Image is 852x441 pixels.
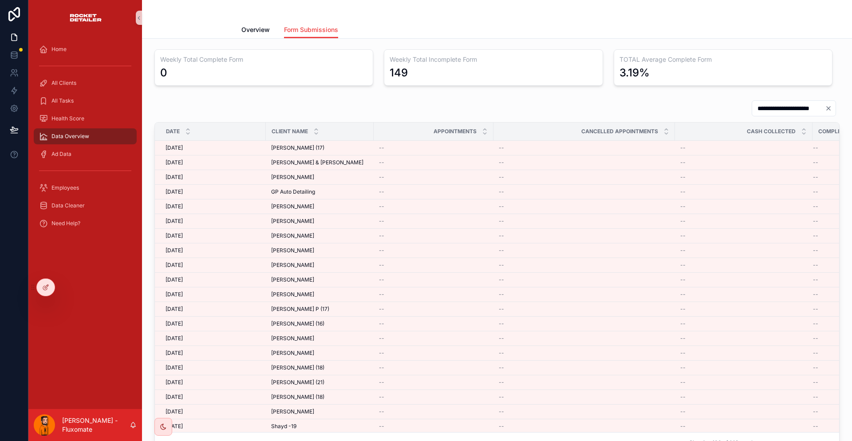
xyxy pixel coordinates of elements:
span: -- [680,408,686,415]
span: Employees [51,184,79,191]
span: -- [680,393,686,401]
span: -- [813,320,818,327]
span: [DATE] [166,188,183,195]
span: -- [680,188,686,195]
span: [DATE] [166,291,183,298]
span: -- [813,379,818,386]
span: Complete? [818,128,851,135]
a: Home [34,41,137,57]
span: -- [680,423,686,430]
span: -- [379,335,384,342]
span: -- [813,247,818,254]
span: -- [813,350,818,357]
span: [PERSON_NAME] [271,203,314,210]
span: Shayd -19 [271,423,296,430]
span: -- [680,306,686,313]
span: -- [379,306,384,313]
span: [PERSON_NAME] (21) [271,379,324,386]
span: Cash Collected [747,128,796,135]
span: [DATE] [166,306,183,313]
span: [DATE] [166,364,183,371]
span: Data Overview [51,133,89,140]
span: [PERSON_NAME] (18) [271,364,324,371]
span: -- [379,408,384,415]
span: Date [166,128,180,135]
span: -- [379,350,384,357]
span: -- [813,335,818,342]
span: -- [379,291,384,298]
span: [PERSON_NAME] [271,335,314,342]
span: [PERSON_NAME] [271,262,314,269]
span: -- [379,364,384,371]
span: -- [499,232,504,239]
span: -- [379,262,384,269]
span: [DATE] [166,159,183,166]
span: All Tasks [51,97,74,104]
div: 3.19% [619,66,650,80]
span: -- [499,364,504,371]
span: -- [813,144,818,151]
div: 0 [160,66,167,80]
button: Clear [825,105,836,112]
span: -- [499,423,504,430]
span: [DATE] [166,408,183,415]
span: -- [379,188,384,195]
span: -- [379,320,384,327]
span: [PERSON_NAME] [271,408,314,415]
span: Health Score [51,115,84,122]
a: Data Overview [34,128,137,144]
span: -- [813,262,818,269]
span: [DATE] [166,276,183,283]
span: -- [680,335,686,342]
span: -- [813,291,818,298]
span: -- [499,306,504,313]
a: Data Cleaner [34,198,137,214]
span: -- [680,144,686,151]
span: [DATE] [166,218,183,225]
span: [DATE] [166,393,183,401]
a: Employees [34,180,137,196]
a: Health Score [34,111,137,127]
span: -- [680,232,686,239]
span: -- [379,159,384,166]
span: [PERSON_NAME] (17) [271,144,324,151]
span: Data Cleaner [51,202,85,209]
div: scrollable content [28,36,142,242]
span: -- [499,291,504,298]
span: [DATE] [166,174,183,181]
span: -- [499,335,504,342]
span: Overview [241,25,270,34]
span: -- [813,408,818,415]
span: [DATE] [166,203,183,210]
span: -- [379,232,384,239]
span: [PERSON_NAME] [271,174,314,181]
span: All Clients [51,79,76,87]
h3: Weekly Total Complete Form [160,55,367,64]
span: -- [379,247,384,254]
span: -- [379,144,384,151]
span: [PERSON_NAME] [271,291,314,298]
span: -- [813,174,818,181]
span: -- [379,218,384,225]
span: -- [499,379,504,386]
span: [DATE] [166,379,183,386]
span: [PERSON_NAME] P (17) [271,306,329,313]
span: -- [680,203,686,210]
span: GP Auto Detailing [271,188,315,195]
span: -- [499,262,504,269]
span: [PERSON_NAME] [271,232,314,239]
a: All Tasks [34,93,137,109]
span: -- [680,218,686,225]
span: -- [379,174,384,181]
span: -- [379,423,384,430]
span: Client Name [272,128,308,135]
span: [PERSON_NAME] (16) [271,320,324,327]
span: Appointments [434,128,477,135]
span: -- [680,291,686,298]
span: -- [379,393,384,401]
span: -- [379,379,384,386]
span: [PERSON_NAME] & [PERSON_NAME] [271,159,363,166]
span: [PERSON_NAME] [271,218,314,225]
span: -- [680,247,686,254]
span: -- [680,159,686,166]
